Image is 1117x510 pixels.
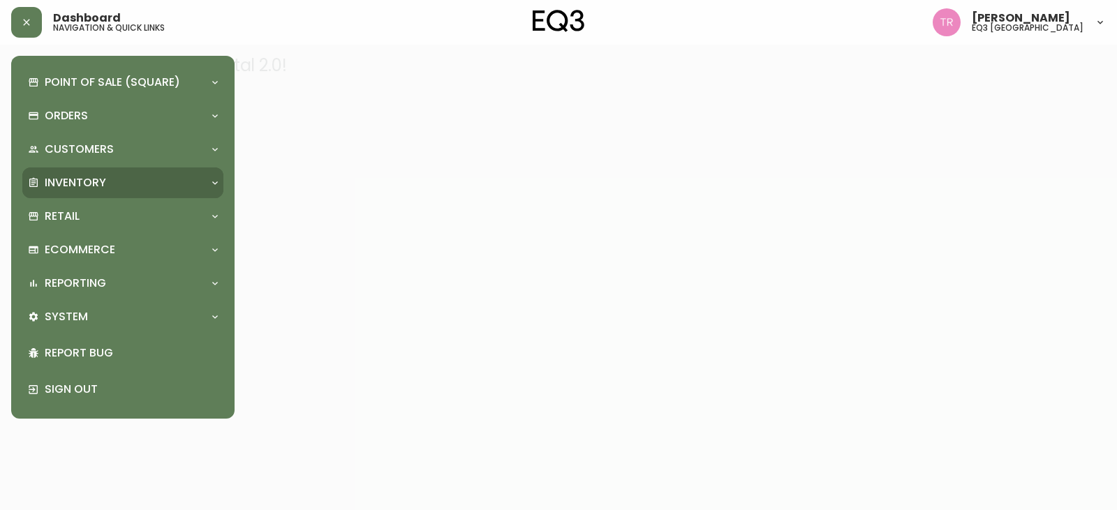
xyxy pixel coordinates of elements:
p: Customers [45,142,114,157]
div: Orders [22,100,223,131]
h5: navigation & quick links [53,24,165,32]
p: Retail [45,209,80,224]
div: Point of Sale (Square) [22,67,223,98]
div: Inventory [22,167,223,198]
p: System [45,309,88,324]
p: Point of Sale (Square) [45,75,180,90]
div: Retail [22,201,223,232]
div: Sign Out [22,371,223,407]
p: Sign Out [45,382,218,397]
img: logo [533,10,584,32]
p: Ecommerce [45,242,115,257]
span: Dashboard [53,13,121,24]
img: 214b9049a7c64896e5c13e8f38ff7a87 [933,8,961,36]
div: Reporting [22,268,223,299]
div: System [22,301,223,332]
div: Report Bug [22,335,223,371]
h5: eq3 [GEOGRAPHIC_DATA] [972,24,1083,32]
p: Inventory [45,175,106,190]
span: [PERSON_NAME] [972,13,1070,24]
p: Report Bug [45,345,218,361]
div: Customers [22,134,223,165]
div: Ecommerce [22,234,223,265]
p: Orders [45,108,88,123]
p: Reporting [45,276,106,291]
